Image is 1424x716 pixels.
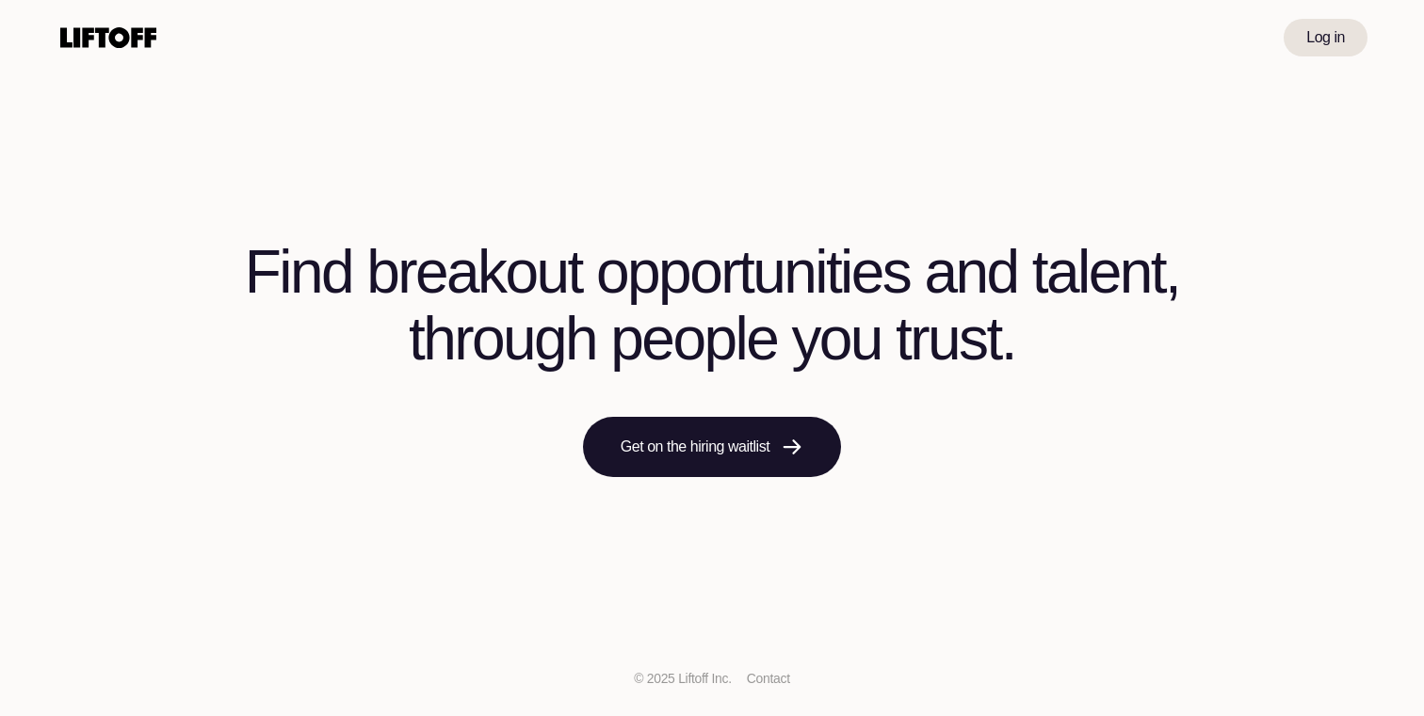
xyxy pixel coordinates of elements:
[612,436,778,458] p: Get on the hiring waitlist
[624,669,735,689] p: © 2025 Liftoff Inc.
[1282,19,1367,56] a: Log in
[574,417,850,477] a: Get on the hiring waitlist
[750,671,800,686] a: Contact
[1304,26,1345,49] p: Log in
[214,239,1210,372] h1: Find breakout opportunities and talent, through people you trust.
